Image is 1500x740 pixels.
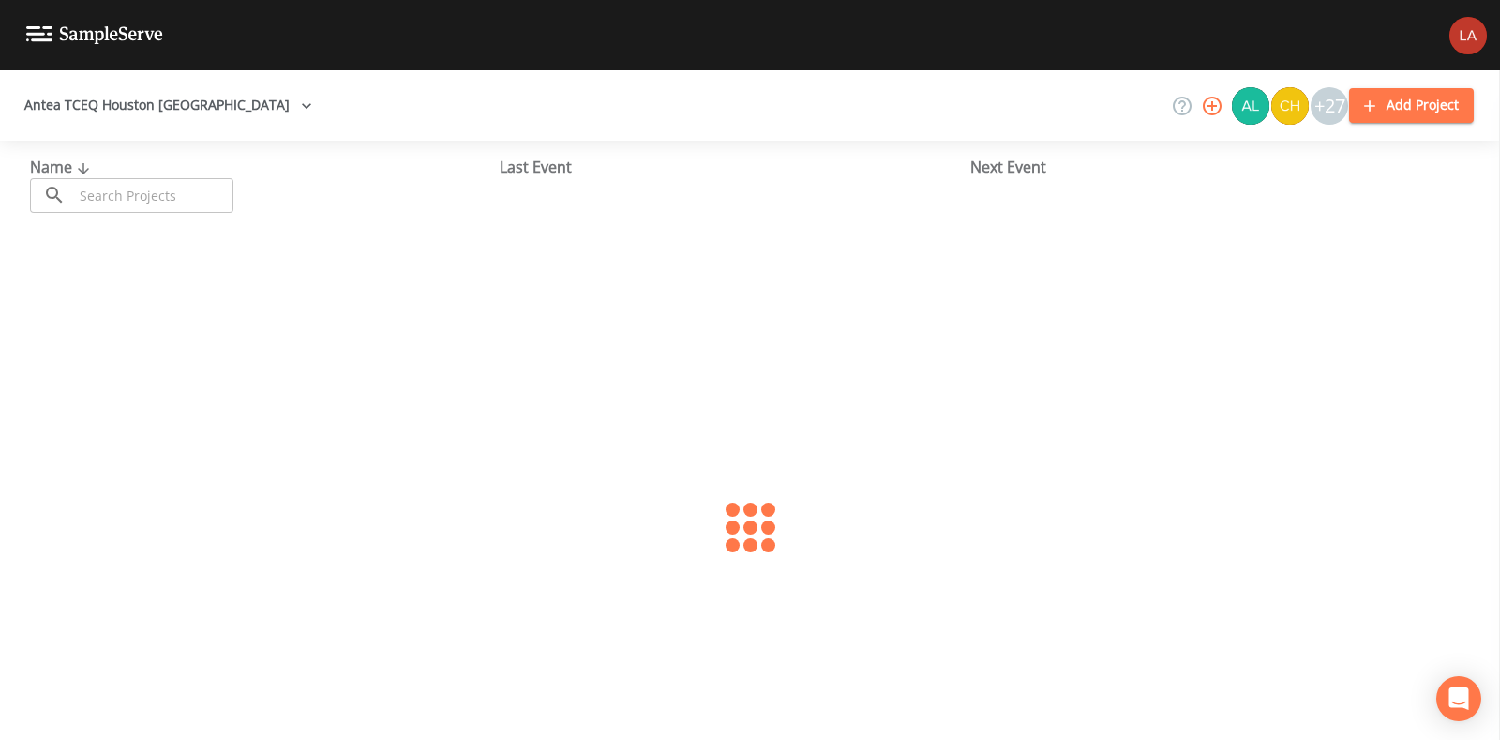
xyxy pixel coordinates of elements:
img: 30a13df2a12044f58df5f6b7fda61338 [1232,87,1269,125]
input: Search Projects [73,178,233,213]
img: cf6e799eed601856facf0d2563d1856d [1449,17,1487,54]
img: c74b8b8b1c7a9d34f67c5e0ca157ed15 [1271,87,1309,125]
div: Last Event [500,156,969,178]
div: Alaina Hahn [1231,87,1270,125]
div: Open Intercom Messenger [1436,676,1481,721]
span: Name [30,157,95,177]
button: Add Project [1349,88,1474,123]
button: Antea TCEQ Houston [GEOGRAPHIC_DATA] [17,88,320,123]
div: Next Event [970,156,1440,178]
div: Charles Medina [1270,87,1310,125]
img: logo [26,26,163,44]
div: +27 [1311,87,1348,125]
